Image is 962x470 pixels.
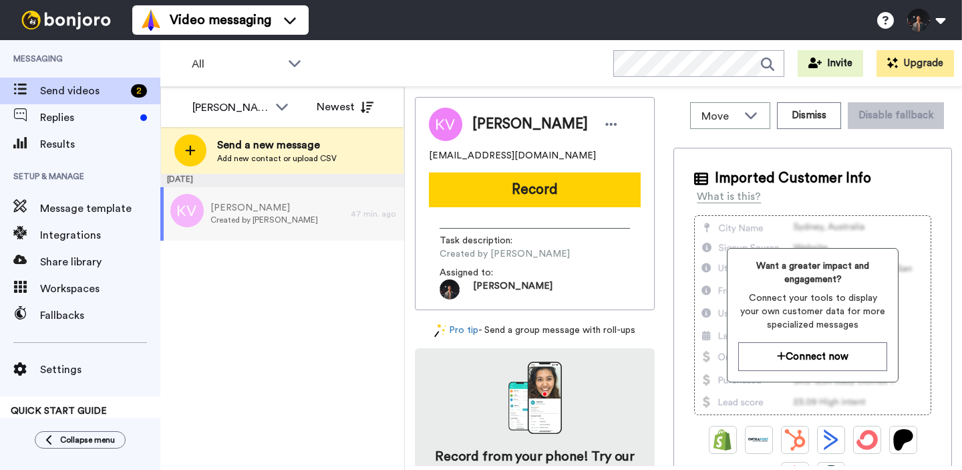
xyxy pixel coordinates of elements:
[798,50,863,77] button: Invite
[848,102,944,129] button: Disable fallback
[40,136,160,152] span: Results
[434,324,478,338] a: Pro tip
[429,108,462,141] img: Image of Kathy Varga Ritcher
[217,137,337,153] span: Send a new message
[351,209,397,219] div: 47 min. ago
[748,429,770,451] img: Ontraport
[40,362,160,378] span: Settings
[210,201,318,215] span: [PERSON_NAME]
[738,342,887,371] button: Connect now
[40,227,160,243] span: Integrations
[415,324,655,338] div: - Send a group message with roll-ups
[40,201,160,217] span: Message template
[429,149,596,162] span: [EMAIL_ADDRESS][DOMAIN_NAME]
[140,9,162,31] img: vm-color.svg
[40,110,135,126] span: Replies
[40,83,126,99] span: Send videos
[160,174,404,187] div: [DATE]
[440,247,570,261] span: Created by [PERSON_NAME]
[192,100,269,116] div: [PERSON_NAME]
[429,172,641,207] button: Record
[170,11,271,29] span: Video messaging
[192,56,281,72] span: All
[738,291,887,332] span: Connect your tools to display your own customer data for more specialized messages
[856,429,878,451] img: ConvertKit
[40,254,160,270] span: Share library
[712,429,734,451] img: Shopify
[876,50,954,77] button: Upgrade
[434,324,446,338] img: magic-wand.svg
[472,114,588,134] span: [PERSON_NAME]
[784,429,806,451] img: Hubspot
[473,279,552,300] span: [PERSON_NAME]
[738,259,887,286] span: Want a greater impact and engagement?
[40,308,160,324] span: Fallbacks
[440,234,533,247] span: Task description :
[440,266,533,279] span: Assigned to:
[170,194,204,227] img: kv.png
[16,11,116,29] img: bj-logo-header-white.svg
[210,215,318,225] span: Created by [PERSON_NAME]
[715,168,871,189] span: Imported Customer Info
[307,94,383,120] button: Newest
[820,429,842,451] img: ActiveCampaign
[40,281,160,297] span: Workspaces
[440,279,460,300] img: 474febe3-1d33-446b-bcc6-3f61adc9516f-1745269547.jpg
[131,84,147,98] div: 2
[217,153,337,164] span: Add new contact or upload CSV
[893,429,914,451] img: Patreon
[35,431,126,449] button: Collapse menu
[697,189,761,205] div: What is this?
[777,102,841,129] button: Dismiss
[60,435,115,445] span: Collapse menu
[508,362,562,434] img: download
[11,406,107,416] span: QUICK START GUIDE
[701,108,738,124] span: Move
